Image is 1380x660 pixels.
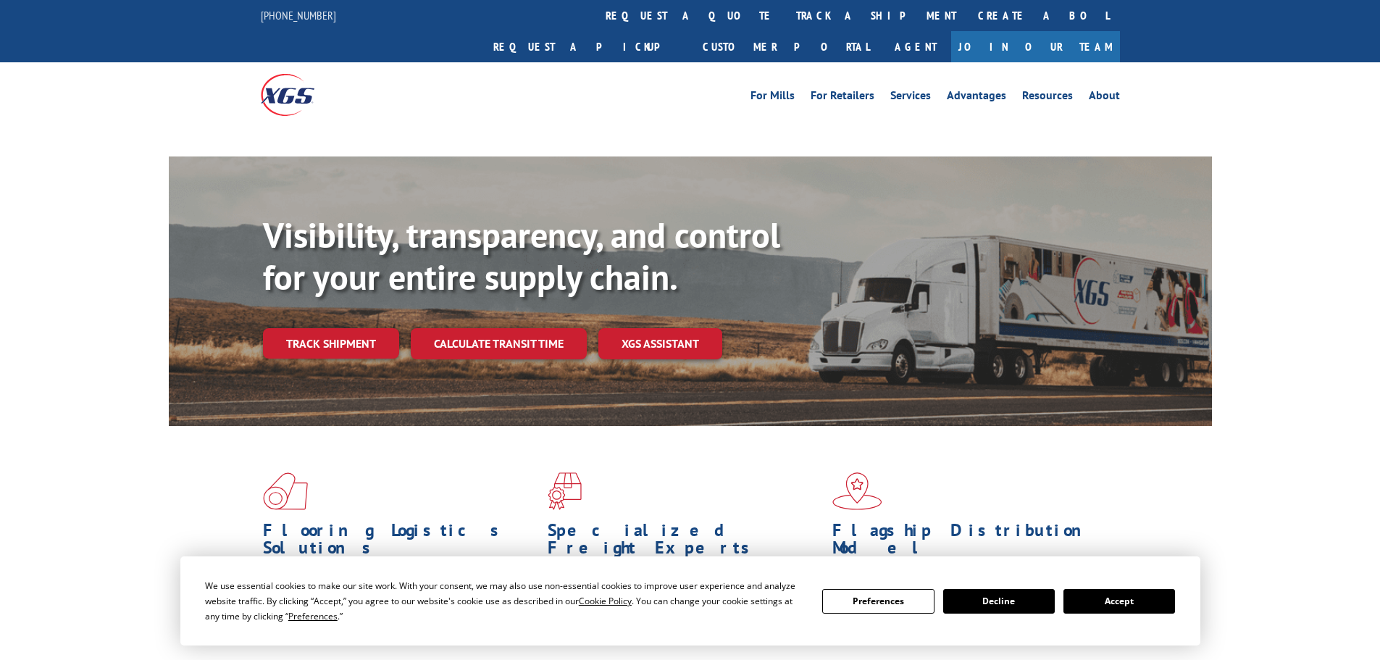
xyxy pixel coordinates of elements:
[579,595,632,607] span: Cookie Policy
[811,90,874,106] a: For Retailers
[1063,589,1175,614] button: Accept
[598,328,722,359] a: XGS ASSISTANT
[890,90,931,106] a: Services
[263,212,780,299] b: Visibility, transparency, and control for your entire supply chain.
[288,610,338,622] span: Preferences
[880,31,951,62] a: Agent
[548,472,582,510] img: xgs-icon-focused-on-flooring-red
[261,8,336,22] a: [PHONE_NUMBER]
[1022,90,1073,106] a: Resources
[750,90,795,106] a: For Mills
[263,522,537,564] h1: Flooring Logistics Solutions
[832,522,1106,564] h1: Flagship Distribution Model
[947,90,1006,106] a: Advantages
[548,522,821,564] h1: Specialized Freight Experts
[692,31,880,62] a: Customer Portal
[263,472,308,510] img: xgs-icon-total-supply-chain-intelligence-red
[951,31,1120,62] a: Join Our Team
[832,472,882,510] img: xgs-icon-flagship-distribution-model-red
[482,31,692,62] a: Request a pickup
[205,578,805,624] div: We use essential cookies to make our site work. With your consent, we may also use non-essential ...
[263,328,399,359] a: Track shipment
[943,589,1055,614] button: Decline
[411,328,587,359] a: Calculate transit time
[822,589,934,614] button: Preferences
[1089,90,1120,106] a: About
[180,556,1200,646] div: Cookie Consent Prompt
